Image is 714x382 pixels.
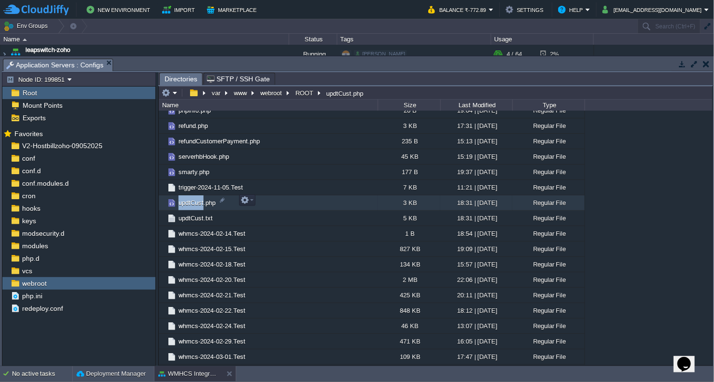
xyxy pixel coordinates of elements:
[674,344,704,372] iframe: chat widget
[512,288,585,303] div: Regular File
[177,276,247,284] a: whmcs-2024-02-20.Test
[166,306,177,316] img: AMDAwAAAACH5BAEAAAAALAAAAAABAAEAAAICRAEAOw==
[166,213,177,224] img: AMDAwAAAACH5BAEAAAAALAAAAAABAAEAAAICRAEAOw==
[160,100,378,111] div: Name
[21,101,64,110] span: Mount Points
[20,179,70,188] a: conf.modules.d
[76,369,146,379] button: Deployment Manager
[20,304,64,313] span: redeploy.conf
[378,195,440,210] div: 3 KB
[378,257,440,272] div: 134 KB
[166,321,177,331] img: AMDAwAAAACH5BAEAAAAALAAAAAABAAEAAAICRAEAOw==
[166,229,177,239] img: AMDAwAAAACH5BAEAAAAALAAAAAABAAEAAAICRAEAOw==
[158,369,219,379] button: WMHCS Integration
[13,129,44,138] span: Favorites
[166,182,177,193] img: AMDAwAAAACH5BAEAAAAALAAAAAABAAEAAAICRAEAOw==
[512,272,585,287] div: Regular File
[159,318,166,333] img: AMDAwAAAACH5BAEAAAAALAAAAAABAAEAAAICRAEAOw==
[440,180,512,195] div: 11:21 | [DATE]
[512,303,585,318] div: Regular File
[440,272,512,287] div: 22:06 | [DATE]
[440,211,512,226] div: 18:31 | [DATE]
[23,38,27,41] img: AMDAwAAAACH5BAEAAAAALAAAAAABAAEAAAICRAEAOw==
[177,106,212,115] span: phpinfo.php
[177,260,247,268] span: whmcs-2024-02-18.Test
[20,279,48,288] a: webroot
[9,41,22,67] img: AMDAwAAAACH5BAEAAAAALAAAAAABAAEAAAICRAEAOw==
[177,322,247,330] a: whmcs-2024-02-24.Test
[540,41,572,67] div: 2%
[166,275,177,285] img: AMDAwAAAACH5BAEAAAAALAAAAAABAAEAAAICRAEAOw==
[378,365,440,380] div: 57 KB
[512,134,585,149] div: Regular File
[20,242,50,250] span: modules
[324,89,363,97] div: updtCust.php
[159,165,166,179] img: AMDAwAAAACH5BAEAAAAALAAAAAABAAEAAAICRAEAOw==
[378,165,440,179] div: 177 B
[20,204,42,213] a: hooks
[177,168,211,176] span: smarty.php
[440,149,512,164] div: 15:19 | [DATE]
[440,288,512,303] div: 20:11 | [DATE]
[159,134,166,149] img: AMDAwAAAACH5BAEAAAAALAAAAAABAAEAAAICRAEAOw==
[159,349,166,364] img: AMDAwAAAACH5BAEAAAAALAAAAAABAAEAAAICRAEAOw==
[159,334,166,349] img: AMDAwAAAACH5BAEAAAAALAAAAAABAAEAAAICRAEAOw==
[512,149,585,164] div: Regular File
[165,73,197,85] span: Directories
[512,103,585,118] div: Regular File
[20,141,104,150] span: V2-Hostbillzoho-09052025
[378,334,440,349] div: 471 KB
[558,4,586,15] button: Help
[20,229,66,238] a: modsecurity.d
[512,257,585,272] div: Regular File
[512,349,585,364] div: Regular File
[20,216,38,225] a: keys
[21,89,38,97] span: Root
[25,55,70,64] a: [DOMAIN_NAME]
[290,34,337,45] div: Status
[259,89,284,97] button: webroot
[166,259,177,270] img: AMDAwAAAACH5BAEAAAAALAAAAAABAAEAAAICRAEAOw==
[440,226,512,241] div: 18:54 | [DATE]
[159,365,166,380] img: AMDAwAAAACH5BAEAAAAALAAAAAABAAEAAAICRAEAOw==
[440,365,512,380] div: 15:08 | [DATE]
[177,183,244,191] a: trigger-2024-11-05.Test
[25,45,70,55] a: leapswitch-zoho
[0,41,8,67] img: AMDAwAAAACH5BAEAAAAALAAAAAABAAEAAAICRAEAOw==
[440,257,512,272] div: 15:57 | [DATE]
[159,180,166,195] img: AMDAwAAAACH5BAEAAAAALAAAAAABAAEAAAICRAEAOw==
[378,180,440,195] div: 7 KB
[177,199,217,207] a: updtCust.php
[12,366,72,382] div: No active tasks
[177,245,247,253] a: whmcs-2024-02-15.Test
[440,242,512,256] div: 19:09 | [DATE]
[513,100,585,111] div: Type
[166,352,177,362] img: AMDAwAAAACH5BAEAAAAALAAAAAABAAEAAAICRAEAOw==
[207,73,270,85] span: SFTP / SSH Gate
[512,118,585,133] div: Regular File
[378,226,440,241] div: 1 B
[338,34,491,45] div: Tags
[378,318,440,333] div: 46 KB
[378,288,440,303] div: 425 KB
[177,306,247,315] a: whmcs-2024-02-22.Test
[378,303,440,318] div: 848 KB
[20,267,34,275] a: vcs
[3,19,51,33] button: Env Groups
[159,226,166,241] img: AMDAwAAAACH5BAEAAAAALAAAAAABAAEAAAICRAEAOw==
[159,303,166,318] img: AMDAwAAAACH5BAEAAAAALAAAAAABAAEAAAICRAEAOw==
[177,291,247,299] a: whmcs-2024-02-21.Test
[1,34,289,45] div: Name
[177,337,247,345] span: whmcs-2024-02-29.Test
[177,153,230,161] span: serverhbHook.php
[207,4,259,15] button: Marketplace
[354,50,407,59] div: [PERSON_NAME]
[159,149,166,164] img: AMDAwAAAACH5BAEAAAAALAAAAAABAAEAAAICRAEAOw==
[20,191,37,200] a: cron
[512,180,585,195] div: Regular File
[159,118,166,133] img: AMDAwAAAACH5BAEAAAAALAAAAAABAAEAAAICRAEAOw==
[177,214,214,222] a: updtCust.txt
